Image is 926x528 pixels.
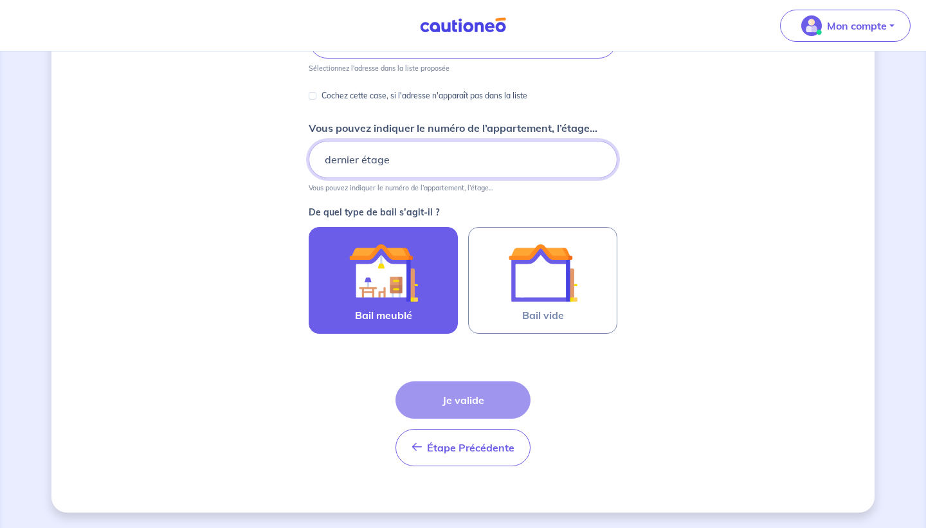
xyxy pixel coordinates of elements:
[309,208,617,217] p: De quel type de bail s’agit-il ?
[827,18,887,33] p: Mon compte
[322,88,527,104] p: Cochez cette case, si l'adresse n'apparaît pas dans la liste
[309,64,449,73] p: Sélectionnez l'adresse dans la liste proposée
[309,141,617,178] input: Appartement 2
[780,10,911,42] button: illu_account_valid_menu.svgMon compte
[522,307,564,323] span: Bail vide
[415,17,511,33] img: Cautioneo
[395,429,531,466] button: Étape Précédente
[309,183,493,192] p: Vous pouvez indiquer le numéro de l’appartement, l’étage...
[355,307,412,323] span: Bail meublé
[309,120,597,136] p: Vous pouvez indiquer le numéro de l’appartement, l’étage...
[349,238,418,307] img: illu_furnished_lease.svg
[427,441,514,454] span: Étape Précédente
[508,238,577,307] img: illu_empty_lease.svg
[801,15,822,36] img: illu_account_valid_menu.svg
